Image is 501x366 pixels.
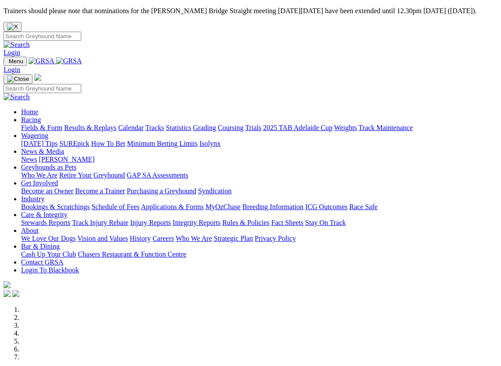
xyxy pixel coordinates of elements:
a: Coursing [218,124,244,131]
a: Strategic Plan [214,235,253,242]
div: About [21,235,497,243]
a: News [21,156,37,163]
a: Who We Are [21,171,58,179]
img: logo-grsa-white.png [4,281,11,288]
a: [PERSON_NAME] [39,156,94,163]
img: facebook.svg [4,290,11,297]
a: Greyhounds as Pets [21,163,76,171]
a: Purchasing a Greyhound [127,187,196,195]
a: Care & Integrity [21,211,68,218]
a: MyOzChase [205,203,241,210]
a: Vision and Values [77,235,128,242]
a: Become a Trainer [75,187,125,195]
a: Who We Are [176,235,212,242]
a: Cash Up Your Club [21,250,76,258]
a: Weights [334,124,357,131]
input: Search [4,84,81,93]
a: [DATE] Tips [21,140,58,147]
a: Injury Reports [130,219,171,226]
div: News & Media [21,156,497,163]
a: Login To Blackbook [21,266,79,274]
a: Fact Sheets [271,219,303,226]
a: Calendar [118,124,144,131]
a: We Love Our Dogs [21,235,76,242]
a: Racing [21,116,41,123]
p: Trainers should please note that nominations for the [PERSON_NAME] Bridge Straight meeting [DATE]... [4,7,497,15]
span: Menu [9,58,23,65]
a: ICG Outcomes [305,203,347,210]
a: Become an Owner [21,187,73,195]
a: Schedule of Fees [91,203,139,210]
img: Search [4,93,30,101]
a: Contact GRSA [21,258,63,266]
img: logo-grsa-white.png [34,74,41,81]
img: Close [7,76,29,83]
button: Toggle navigation [4,74,32,84]
a: Tracks [145,124,164,131]
div: Get Involved [21,187,497,195]
img: GRSA [29,57,54,65]
div: Wagering [21,140,497,148]
a: History [130,235,151,242]
img: GRSA [56,57,82,65]
img: X [7,23,18,30]
a: Syndication [198,187,231,195]
a: Retire Your Greyhound [59,171,125,179]
a: Home [21,108,38,116]
input: Search [4,32,81,41]
a: Rules & Policies [222,219,270,226]
a: Fields & Form [21,124,62,131]
a: Chasers Restaurant & Function Centre [78,250,186,258]
a: Bar & Dining [21,243,60,250]
a: Statistics [166,124,191,131]
a: Login [4,49,20,56]
a: Integrity Reports [173,219,220,226]
div: Racing [21,124,497,132]
a: Track Maintenance [359,124,413,131]
div: Industry [21,203,497,211]
a: Results & Replays [64,124,116,131]
a: Stay On Track [305,219,346,226]
div: Care & Integrity [21,219,497,227]
a: Applications & Forms [141,203,204,210]
a: About [21,227,39,234]
a: Get Involved [21,179,58,187]
a: Login [4,66,20,73]
a: Wagering [21,132,48,139]
button: Toggle navigation [4,57,27,66]
a: GAP SA Assessments [127,171,188,179]
a: Race Safe [349,203,377,210]
a: Breeding Information [242,203,303,210]
div: Bar & Dining [21,250,497,258]
a: Stewards Reports [21,219,70,226]
a: Privacy Policy [255,235,296,242]
img: twitter.svg [12,290,19,297]
a: Industry [21,195,44,203]
a: Grading [193,124,216,131]
a: Careers [152,235,174,242]
a: Minimum Betting Limits [127,140,198,147]
a: Bookings & Scratchings [21,203,90,210]
a: Track Injury Rebate [72,219,128,226]
img: Search [4,41,30,49]
button: Close [4,22,22,32]
div: Greyhounds as Pets [21,171,497,179]
a: Trials [245,124,261,131]
a: News & Media [21,148,64,155]
a: SUREpick [59,140,89,147]
a: Isolynx [199,140,220,147]
a: How To Bet [91,140,126,147]
a: 2025 TAB Adelaide Cup [263,124,332,131]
